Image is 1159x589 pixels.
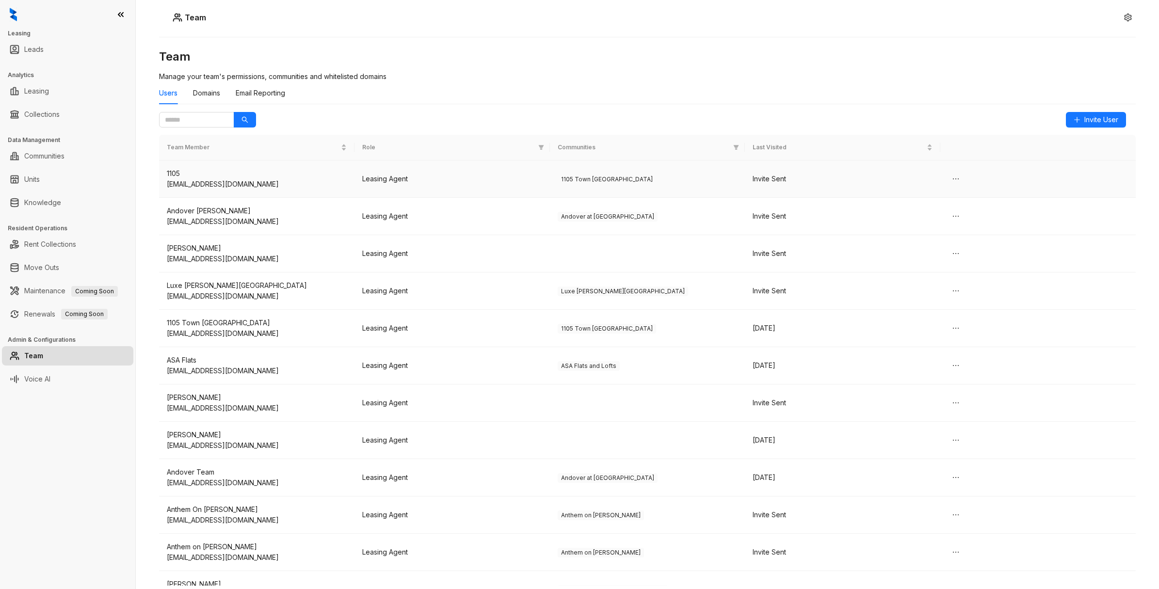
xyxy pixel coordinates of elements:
[167,179,347,190] div: [EMAIL_ADDRESS][DOMAIN_NAME]
[8,29,135,38] h3: Leasing
[71,286,118,297] span: Coming Soon
[167,280,347,291] div: Luxe [PERSON_NAME][GEOGRAPHIC_DATA]
[2,258,133,277] li: Move Outs
[558,143,730,152] span: Communities
[2,235,133,254] li: Rent Collections
[952,548,960,556] span: ellipsis
[558,175,656,184] span: 1105 Town [GEOGRAPHIC_DATA]
[558,548,644,557] span: Anthem on [PERSON_NAME]
[753,143,925,152] span: Last Visited
[952,175,960,183] span: ellipsis
[167,291,347,302] div: [EMAIL_ADDRESS][DOMAIN_NAME]
[753,248,933,259] div: Invite Sent
[753,398,933,408] div: Invite Sent
[8,335,135,344] h3: Admin & Configurations
[753,547,933,557] div: Invite Sent
[24,105,60,124] a: Collections
[753,435,933,446] div: [DATE]
[159,88,177,98] div: Users
[61,309,108,319] span: Coming Soon
[24,346,43,366] a: Team
[2,304,133,324] li: Renewals
[167,552,347,563] div: [EMAIL_ADDRESS][DOMAIN_NAME]
[24,369,50,389] a: Voice AI
[24,235,76,254] a: Rent Collections
[2,40,133,59] li: Leads
[2,369,133,389] li: Voice AI
[558,361,620,371] span: ASA Flats and Lofts
[173,13,182,22] img: Users
[10,8,17,21] img: logo
[167,254,347,264] div: [EMAIL_ADDRESS][DOMAIN_NAME]
[24,304,108,324] a: RenewalsComing Soon
[2,146,133,166] li: Communities
[952,436,960,444] span: ellipsis
[354,347,550,384] td: Leasing Agent
[167,168,347,179] div: 1105
[952,511,960,519] span: ellipsis
[354,160,550,198] td: Leasing Agent
[753,286,933,296] div: Invite Sent
[538,144,544,150] span: filter
[167,243,347,254] div: [PERSON_NAME]
[1084,114,1118,125] span: Invite User
[2,193,133,212] li: Knowledge
[952,324,960,332] span: ellipsis
[2,346,133,366] li: Team
[536,141,546,154] span: filter
[354,135,550,160] th: Role
[753,509,933,520] div: Invite Sent
[167,504,347,515] div: Anthem On [PERSON_NAME]
[167,478,347,488] div: [EMAIL_ADDRESS][DOMAIN_NAME]
[24,193,61,212] a: Knowledge
[167,440,347,451] div: [EMAIL_ADDRESS][DOMAIN_NAME]
[24,81,49,101] a: Leasing
[952,399,960,407] span: ellipsis
[354,235,550,272] td: Leasing Agent
[354,384,550,422] td: Leasing Agent
[167,355,347,366] div: ASA Flats
[236,88,285,98] div: Email Reporting
[167,143,339,152] span: Team Member
[2,281,133,301] li: Maintenance
[2,170,133,189] li: Units
[753,323,933,334] div: [DATE]
[167,318,347,328] div: 1105 Town [GEOGRAPHIC_DATA]
[24,170,40,189] a: Units
[182,12,206,23] h5: Team
[8,224,135,233] h3: Resident Operations
[167,515,347,525] div: [EMAIL_ADDRESS][DOMAIN_NAME]
[745,135,940,160] th: Last Visited
[558,510,644,520] span: Anthem on [PERSON_NAME]
[8,71,135,80] h3: Analytics
[167,430,347,440] div: [PERSON_NAME]
[167,403,347,414] div: [EMAIL_ADDRESS][DOMAIN_NAME]
[952,212,960,220] span: ellipsis
[952,250,960,257] span: ellipsis
[354,272,550,310] td: Leasing Agent
[354,534,550,571] td: Leasing Agent
[167,467,347,478] div: Andover Team
[753,174,933,184] div: Invite Sent
[167,366,347,376] div: [EMAIL_ADDRESS][DOMAIN_NAME]
[241,116,248,123] span: search
[24,258,59,277] a: Move Outs
[159,49,1136,64] h3: Team
[1124,14,1132,21] span: setting
[24,146,64,166] a: Communities
[354,310,550,347] td: Leasing Agent
[354,496,550,534] td: Leasing Agent
[733,144,739,150] span: filter
[167,216,347,227] div: [EMAIL_ADDRESS][DOMAIN_NAME]
[167,541,347,552] div: Anthem on [PERSON_NAME]
[753,211,933,222] div: Invite Sent
[952,362,960,369] span: ellipsis
[354,198,550,235] td: Leasing Agent
[952,287,960,295] span: ellipsis
[24,40,44,59] a: Leads
[167,206,347,216] div: Andover [PERSON_NAME]
[952,474,960,481] span: ellipsis
[362,143,534,152] span: Role
[159,72,386,80] span: Manage your team's permissions, communities and whitelisted domains
[558,324,656,334] span: 1105 Town [GEOGRAPHIC_DATA]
